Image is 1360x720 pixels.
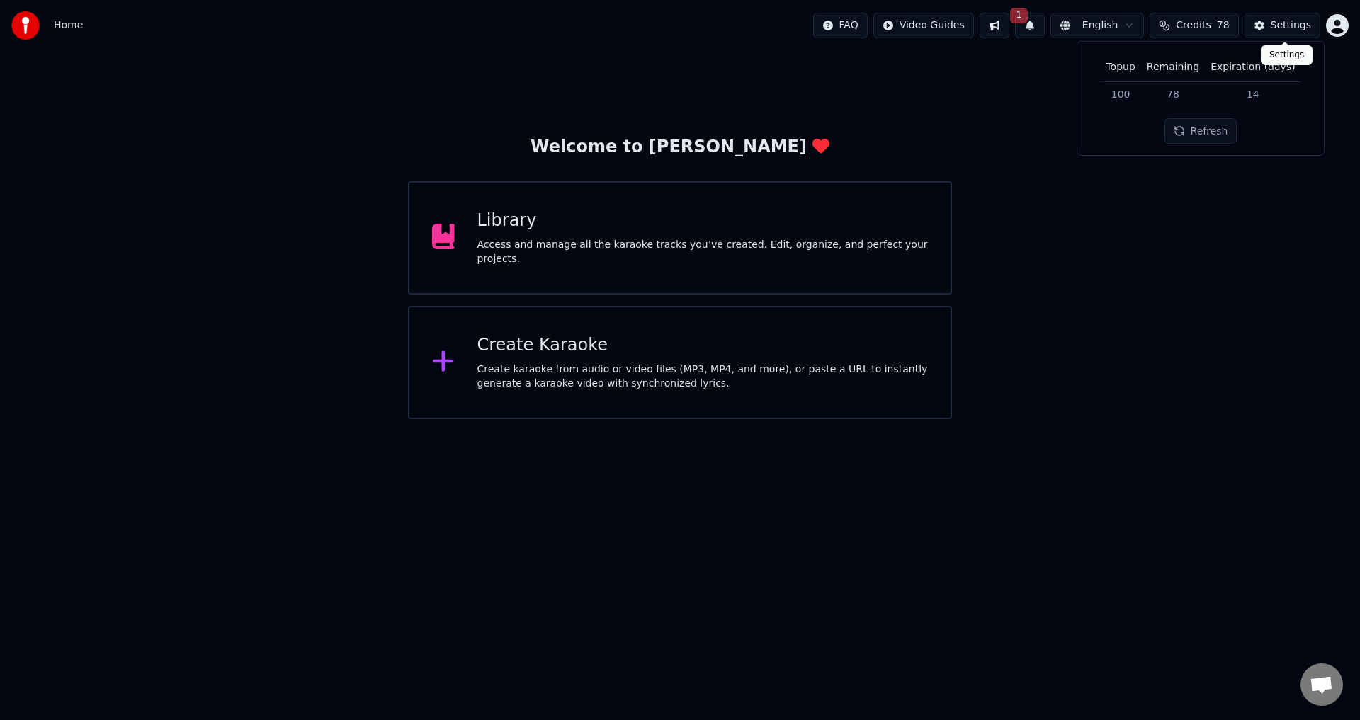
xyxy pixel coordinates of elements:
td: 100 [1100,81,1140,107]
span: 1 [1010,8,1028,23]
td: 14 [1205,81,1300,107]
div: Create Karaoke [477,334,929,357]
button: Refresh [1164,118,1237,144]
div: Library [477,210,929,232]
div: Settings [1261,45,1313,65]
td: 78 [1141,81,1205,107]
button: 1 [1015,13,1045,38]
th: Expiration (days) [1205,53,1300,81]
th: Remaining [1141,53,1205,81]
div: Otwarty czat [1300,663,1343,706]
span: Credits [1176,18,1211,33]
div: Welcome to [PERSON_NAME] [531,136,829,159]
button: Settings [1245,13,1320,38]
button: FAQ [813,13,868,38]
span: Home [54,18,83,33]
div: Settings [1271,18,1311,33]
div: Create karaoke from audio or video files (MP3, MP4, and more), or paste a URL to instantly genera... [477,362,929,391]
button: Credits78 [1150,13,1238,38]
span: 78 [1217,18,1230,33]
img: youka [11,11,40,40]
button: Video Guides [873,13,974,38]
nav: breadcrumb [54,18,83,33]
th: Topup [1100,53,1140,81]
div: Access and manage all the karaoke tracks you’ve created. Edit, organize, and perfect your projects. [477,238,929,266]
